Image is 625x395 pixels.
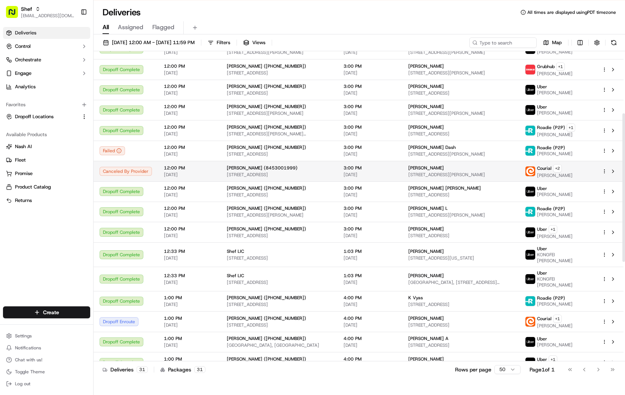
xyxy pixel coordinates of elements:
[164,83,215,89] span: 12:00 PM
[164,212,215,218] span: [DATE]
[152,23,174,32] span: Flagged
[408,131,513,137] span: [STREET_ADDRESS]
[344,212,396,218] span: [DATE]
[227,226,306,232] span: [PERSON_NAME] ([PHONE_NUMBER])
[15,147,57,154] span: Knowledge Base
[15,381,30,387] span: Log out
[408,322,513,328] span: [STREET_ADDRESS]
[6,113,78,120] a: Dropoff Locations
[408,151,513,157] span: [STREET_ADDRESS][PERSON_NAME]
[100,146,125,155] button: Failed
[103,23,109,32] span: All
[4,144,60,157] a: 📗Knowledge Base
[3,367,90,377] button: Toggle Theme
[525,187,535,196] img: uber-new-logo.jpeg
[408,70,513,76] span: [STREET_ADDRESS][PERSON_NAME]
[408,185,481,191] span: [PERSON_NAME] [PERSON_NAME]
[15,157,26,163] span: Fleet
[344,110,396,116] span: [DATE]
[194,366,205,373] div: 31
[344,83,396,89] span: 3:00 PM
[15,357,42,363] span: Chat with us!
[164,336,215,342] span: 1:00 PM
[6,184,87,190] a: Product Catalog
[408,104,444,110] span: [PERSON_NAME]
[344,165,396,171] span: 3:00 PM
[408,233,513,239] span: [STREET_ADDRESS]
[537,270,547,276] span: Uber
[537,165,552,171] span: Courial
[227,172,332,178] span: [STREET_ADDRESS]
[6,197,87,204] a: Returns
[252,39,265,46] span: Views
[164,144,215,150] span: 12:00 PM
[344,322,396,328] span: [DATE]
[344,151,396,157] span: [DATE]
[15,197,32,204] span: Returns
[344,63,396,69] span: 3:00 PM
[21,13,74,19] span: [EMAIL_ADDRESS][DOMAIN_NAME]
[164,151,215,157] span: [DATE]
[3,111,90,123] button: Dropoff Locations
[227,131,332,137] span: [STREET_ADDRESS][PERSON_NAME][PERSON_NAME]
[7,97,50,103] div: Past conversations
[164,315,215,321] span: 1:00 PM
[71,147,120,154] span: API Documentation
[537,233,573,239] span: [PERSON_NAME]
[344,356,396,362] span: 4:00 PM
[164,90,215,96] span: [DATE]
[15,184,51,190] span: Product Catalog
[204,37,234,48] button: Filters
[408,212,513,218] span: [STREET_ADDRESS][PERSON_NAME]
[537,64,555,70] span: Grubhub
[164,124,215,130] span: 12:00 PM
[408,49,513,55] span: [STREET_ADDRESS][PERSON_NAME]
[469,37,537,48] input: Type to search
[408,342,513,348] span: [STREET_ADDRESS]
[103,366,148,373] div: Deliveries
[164,165,215,171] span: 12:00 PM
[227,315,306,321] span: [PERSON_NAME] ([PHONE_NUMBER])
[21,5,32,13] button: Shef
[408,273,444,279] span: [PERSON_NAME]
[15,170,33,177] span: Promise
[3,141,90,153] button: Nash AI
[3,168,90,180] button: Promise
[537,246,547,252] span: Uber
[556,62,565,71] button: +1
[164,279,215,285] span: [DATE]
[344,104,396,110] span: 3:00 PM
[527,9,616,15] span: All times are displayed using PDT timezone
[609,37,619,48] button: Refresh
[15,70,31,77] span: Engage
[537,145,565,151] span: Roadie (P2P)
[408,356,444,362] span: [PERSON_NAME]
[408,315,444,321] span: [PERSON_NAME]
[164,131,215,137] span: [DATE]
[344,205,396,211] span: 3:00 PM
[16,71,29,85] img: 8571987876998_91fb9ceb93ad5c398215_72.jpg
[7,109,19,121] img: Shef Support
[530,366,555,373] div: Page 1 of 1
[3,195,90,206] button: Returns
[344,315,396,321] span: 4:00 PM
[227,212,332,218] span: [STREET_ADDRESS][PERSON_NAME]
[525,227,535,237] img: uber-new-logo.jpeg
[112,39,195,46] span: [DATE] 12:00 AM - [DATE] 11:59 PM
[3,355,90,365] button: Chat with us!
[15,56,41,63] span: Orchestrate
[6,157,87,163] a: Fleet
[344,295,396,301] span: 4:00 PM
[164,273,215,279] span: 12:33 PM
[537,192,573,197] span: [PERSON_NAME]
[537,49,573,55] span: [PERSON_NAME]
[227,205,306,211] span: [PERSON_NAME] ([PHONE_NUMBER])
[15,143,32,150] span: Nash AI
[525,166,535,176] img: couriallogo.png
[525,146,535,156] img: roadie-logo-v2.jpg
[567,123,575,132] button: +1
[227,301,332,307] span: [STREET_ADDRESS]
[164,63,215,69] span: 12:00 PM
[553,315,562,323] button: +1
[525,337,535,347] img: uber-new-logo.jpeg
